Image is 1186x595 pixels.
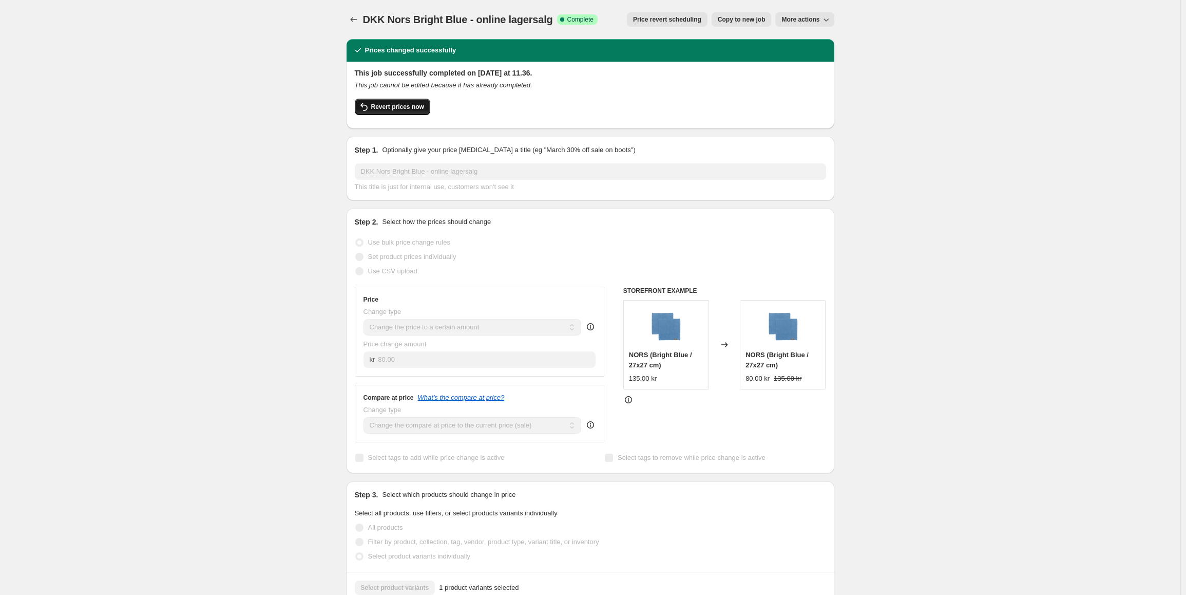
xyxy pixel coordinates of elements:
[355,217,378,227] h2: Step 2.
[355,99,430,115] button: Revert prices now
[355,68,826,78] h2: This job successfully completed on [DATE] at 11.36.
[368,238,450,246] span: Use bulk price change rules
[355,183,514,191] span: This title is just for internal use, customers won't see it
[368,552,470,560] span: Select product variants individually
[355,509,558,517] span: Select all products, use filters, or select products variants individually
[382,217,491,227] p: Select how the prices should change
[368,524,403,531] span: All products
[382,145,635,155] p: Optionally give your price [MEDICAL_DATA] a title (eg "March 30% off sale on boots")
[371,103,424,111] span: Revert prices now
[774,374,801,384] strike: 135.00 kr
[439,583,519,593] span: 1 product variants selected
[418,394,505,401] button: What's the compare at price?
[627,12,707,27] button: Price revert scheduling
[618,454,766,461] span: Select tags to remove while price change is active
[355,490,378,500] h2: Step 3.
[633,15,701,24] span: Price revert scheduling
[378,351,596,368] input: 80.00
[585,322,596,332] div: help
[365,45,456,55] h2: Prices changed successfully
[370,356,375,363] span: kr
[629,374,657,384] div: 135.00 kr
[718,15,766,24] span: Copy to new job
[364,340,427,348] span: Price change amount
[364,308,401,315] span: Change type
[745,351,809,369] span: NORS (Bright Blue / 27x27 cm)
[645,306,686,347] img: nors_dishcloth_27x27_bright-blue_pack_01-_1200x1200px_b1a0fb7b-107b-4199-ab35-e6ea24d711b6_80x.png
[368,253,456,261] span: Set product prices individually
[364,295,378,304] h3: Price
[355,81,532,89] i: This job cannot be edited because it has already completed.
[363,14,553,25] span: DKK Nors Bright Blue - online lagersalg
[364,406,401,414] span: Change type
[355,163,826,180] input: 30% off holiday sale
[775,12,834,27] button: More actions
[745,374,770,384] div: 80.00 kr
[623,287,826,295] h6: STOREFRONT EXAMPLE
[585,420,596,430] div: help
[355,145,378,155] h2: Step 1.
[712,12,772,27] button: Copy to new job
[567,15,594,24] span: Complete
[382,490,515,500] p: Select which products should change in price
[629,351,692,369] span: NORS (Bright Blue / 27x27 cm)
[762,306,804,347] img: nors_dishcloth_27x27_bright-blue_pack_01-_1200x1200px_b1a0fb7b-107b-4199-ab35-e6ea24d711b6_80x.png
[781,15,819,24] span: More actions
[364,394,414,402] h3: Compare at price
[347,12,361,27] button: Price change jobs
[368,454,505,461] span: Select tags to add while price change is active
[368,538,599,546] span: Filter by product, collection, tag, vendor, product type, variant title, or inventory
[368,267,417,275] span: Use CSV upload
